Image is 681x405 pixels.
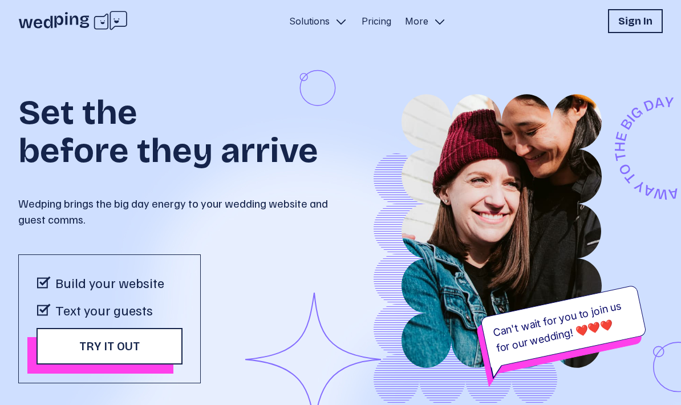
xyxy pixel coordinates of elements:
button: Solutions [285,9,352,33]
div: Can't wait for you to join us for our wedding! ❤️️️❤️️️❤️ [480,285,647,368]
p: More [405,14,428,28]
button: Try it out [37,328,183,364]
a: Pricing [362,14,391,28]
button: More [400,9,451,33]
p: Solutions [289,14,330,28]
img: couple [340,94,663,368]
button: Sign In [608,9,663,33]
h1: Set the before they arrive [18,79,340,168]
h1: Sign In [618,13,652,29]
nav: Primary Navigation [285,9,451,33]
p: Wedping brings the big day energy to your wedding website and guest comms. [18,195,340,227]
p: Text your guests [55,301,153,319]
span: Try it out [79,339,140,353]
p: Build your website [55,273,164,291]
